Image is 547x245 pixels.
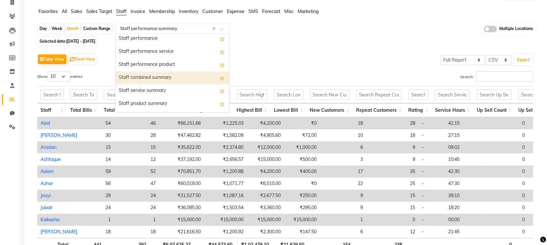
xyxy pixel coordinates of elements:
a: Abid [40,120,50,126]
td: ₹2,374.80 [204,141,247,153]
td: ₹147.50 [284,226,320,238]
td: 41:15 [445,117,487,129]
button: Export [514,54,532,65]
div: Day [38,24,49,33]
th: Up Sell Count: activate to sort column ascending [473,103,515,117]
input: Search Staff [40,90,64,100]
td: ₹4,200.00 [247,117,284,129]
td: ₹70,851.70 [159,166,204,178]
input: Search Highest Bill [237,90,267,100]
div: Staff service summary [116,84,229,97]
th: Total Bills: activate to sort column ascending [67,103,101,117]
td: ₹15,000.00 [247,214,284,226]
a: Jubair [40,205,53,210]
div: Custom Range [82,24,112,33]
td: ₹36,085.00 [159,202,204,214]
a: Jouyi [40,193,51,198]
td: ₹2,656.57 [204,153,247,166]
span: Forecast [262,8,280,14]
td: ₹1,503.54 [204,202,247,214]
input: Search Up Sell Count [477,90,511,100]
td: ₹2,300.00 [247,226,284,238]
td: ₹400.00 [284,166,320,178]
span: Membership [149,8,175,14]
input: Search Rating [408,90,428,100]
div: Staff membership summary [116,110,229,123]
td: - [418,117,445,129]
div: Week [50,24,64,33]
a: Aslam [40,168,54,174]
td: 10:45 [445,153,487,166]
td: 12 [114,153,159,166]
td: ₹35,622.00 [159,141,204,153]
td: 0 [487,226,528,238]
td: 1 [80,214,114,226]
td: ₹4,200.00 [247,166,284,178]
td: 18 [320,117,366,129]
td: 52 [114,166,159,178]
ng-dropdown-panel: Options list [115,34,229,112]
td: 15 [114,141,159,153]
td: - [418,129,445,141]
td: ₹1,200.88 [204,166,247,178]
td: 9 [320,202,366,214]
td: 12 [366,226,418,238]
span: Inventory [179,8,198,14]
td: 18 [366,129,418,141]
td: 0 [487,214,528,226]
input: Search New Customers [310,90,350,100]
span: Expense [227,8,244,14]
td: 17 [320,166,366,178]
td: - [418,226,445,238]
th: Total Customer: activate to sort column ascending [101,103,146,117]
a: [PERSON_NAME] [40,229,77,235]
a: Kaikasha [40,217,59,223]
td: ₹500.00 [284,153,320,166]
td: 21:45 [445,226,487,238]
td: 56 [80,178,114,190]
td: ₹1,582.09 [204,129,247,141]
td: ₹15,000.00 [159,214,204,226]
th: Staff: activate to sort column ascending [37,103,67,117]
div: Staff performance [116,32,229,45]
td: - [418,190,445,202]
td: 35 [366,166,418,178]
td: - [418,166,445,178]
td: 0 [487,178,528,190]
td: 46 [114,117,159,129]
td: 0 [487,141,528,153]
td: - [418,153,445,166]
input: Search Repeat Customers [356,90,402,100]
td: - [418,178,445,190]
td: 30 [80,129,114,141]
td: ₹1,087.16 [204,190,247,202]
td: ₹4,905.60 [247,129,284,141]
td: ₹37,192.00 [159,153,204,166]
a: Araslan [40,144,56,150]
th: Rating: activate to sort column ascending [405,103,431,117]
td: 0 [487,117,528,129]
span: [DATE] - [DATE] [66,39,95,44]
td: 28 [114,129,159,141]
td: 9 [320,190,366,202]
td: 24 [114,202,159,214]
td: 18 [114,226,159,238]
td: 39:10 [445,190,487,202]
div: Month [65,24,80,33]
td: ₹0 [284,117,320,129]
td: 09:02 [445,141,487,153]
td: 6 [320,226,366,238]
td: 24 [80,202,114,214]
a: Azhar [40,180,53,186]
td: 28 [366,117,418,129]
span: Add this report to Favorites List [220,35,225,43]
span: Add this report to Favorites List [220,48,225,56]
span: Misc [284,8,294,14]
td: ₹3,360.00 [247,202,284,214]
td: 3 [320,153,366,166]
span: Add this report to Favorites List [220,100,225,108]
td: 47 [114,178,159,190]
td: ₹1,000.00 [284,141,320,153]
td: ₹6,010.00 [247,178,284,190]
td: ₹60,019.00 [159,178,204,190]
